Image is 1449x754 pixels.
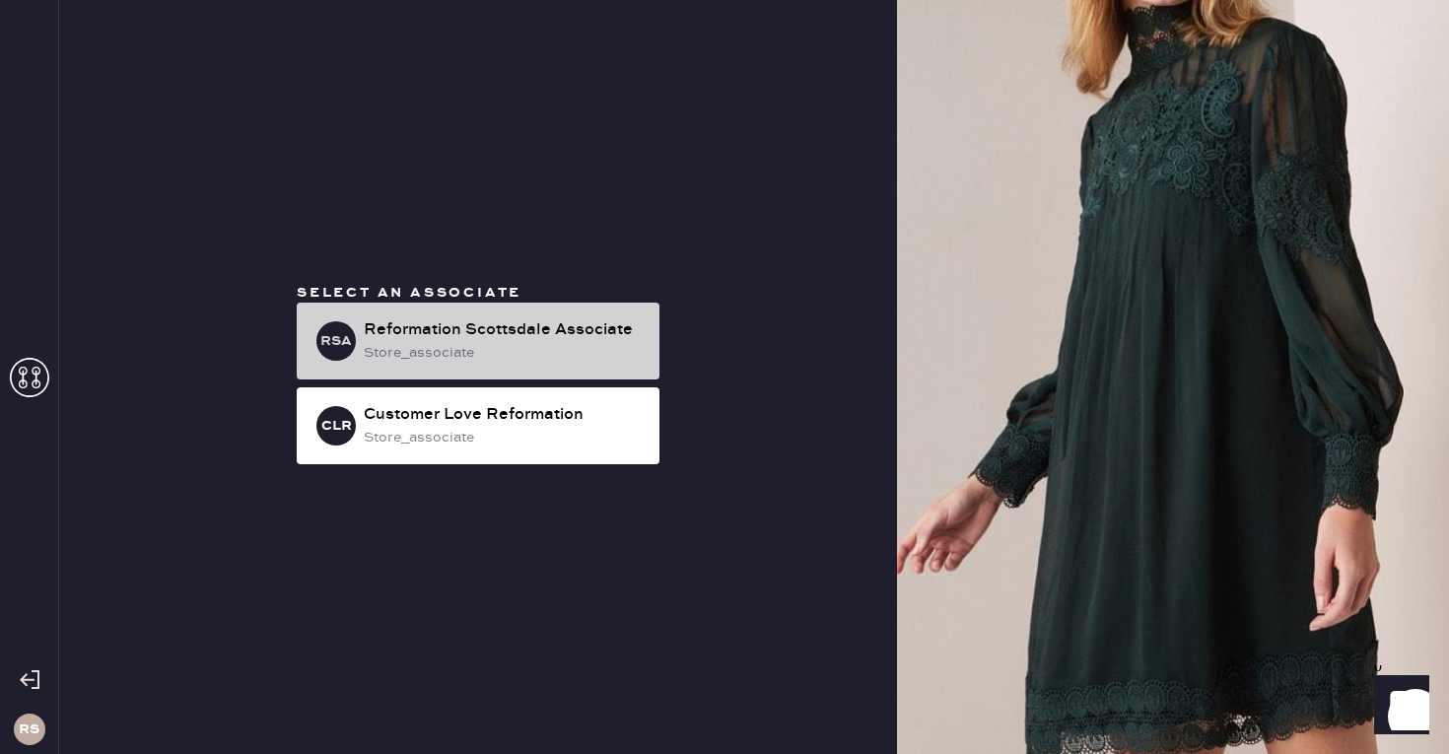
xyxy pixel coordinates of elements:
[320,334,352,348] h3: RSA
[364,427,644,448] div: store_associate
[364,342,644,364] div: store_associate
[297,284,521,302] span: Select an associate
[1355,665,1440,750] iframe: Front Chat
[364,403,644,427] div: Customer Love Reformation
[364,318,644,342] div: Reformation Scottsdale Associate
[19,722,39,736] h3: RS
[321,419,352,433] h3: CLR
